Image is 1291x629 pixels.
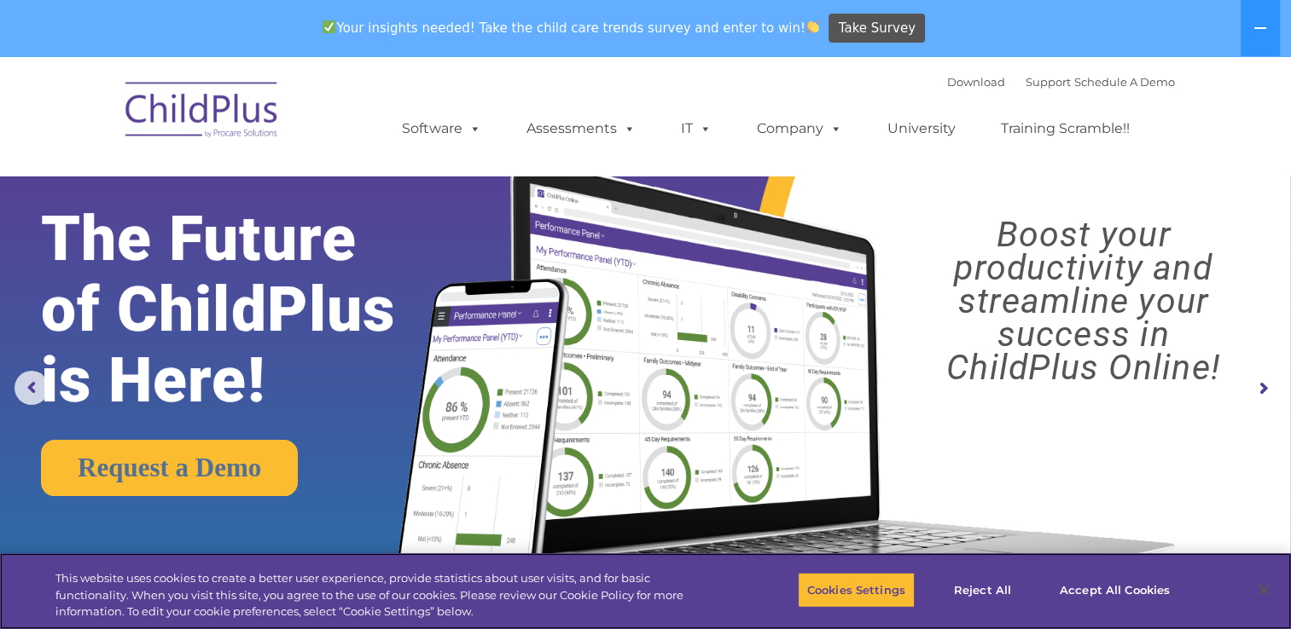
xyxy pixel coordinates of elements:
a: Schedule A Demo [1074,75,1175,89]
img: ✅ [323,20,335,33]
span: Your insights needed! Take the child care trends survey and enter to win! [316,11,827,44]
a: Download [947,75,1005,89]
rs-layer: The Future of ChildPlus is Here! [41,204,453,416]
div: This website uses cookies to create a better user experience, provide statistics about user visit... [55,570,710,620]
span: Last name [237,113,289,125]
button: Reject All [929,572,1036,608]
a: IT [664,112,729,146]
a: University [870,112,973,146]
span: Phone number [237,182,310,195]
a: Software [385,112,498,146]
a: Company [740,112,859,146]
a: Take Survey [829,14,925,43]
font: | [947,75,1175,89]
img: ChildPlus by Procare Solutions [117,70,288,155]
button: Cookies Settings [798,572,915,608]
button: Accept All Cookies [1050,572,1179,608]
span: Take Survey [839,14,916,43]
button: Close [1245,571,1282,609]
rs-layer: Boost your productivity and streamline your success in ChildPlus Online! [892,218,1275,384]
img: 👏 [806,20,819,33]
a: Training Scramble!! [984,112,1147,146]
a: Assessments [509,112,653,146]
a: Support [1026,75,1071,89]
a: Request a Demo [41,440,298,496]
